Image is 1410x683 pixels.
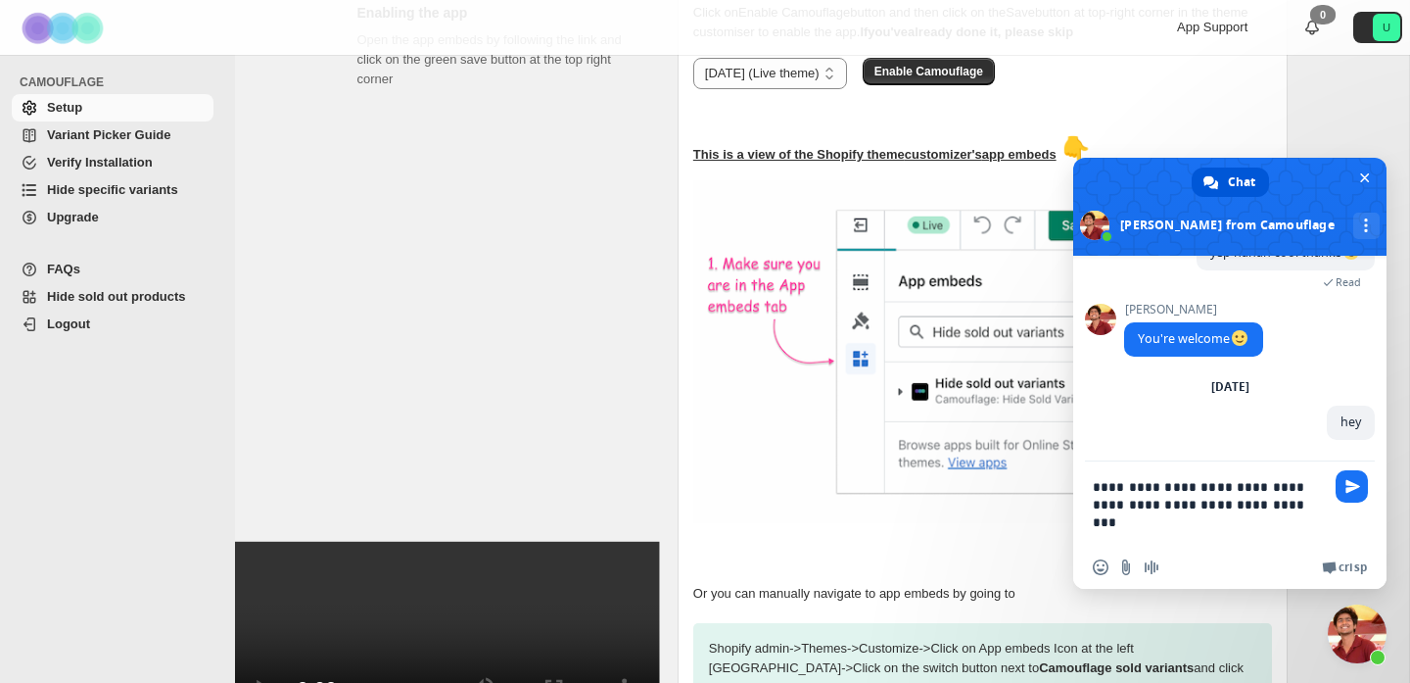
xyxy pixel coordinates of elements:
img: camouflage-enable [693,180,1281,523]
span: Close chat [1354,168,1375,188]
p: Or you can manually navigate to app embeds by going to [693,584,1272,604]
span: Logout [47,317,90,331]
span: hey [1340,414,1361,430]
span: Avatar with initials U [1373,14,1400,41]
span: Insert an emoji [1093,560,1108,575]
a: Verify Installation [12,149,213,176]
span: Crisp [1339,560,1367,575]
span: Send a file [1118,560,1134,575]
img: Camouflage [16,1,114,55]
a: Logout [12,311,213,338]
text: U [1383,22,1390,33]
span: 👇 [1059,135,1091,165]
a: FAQs [12,256,213,283]
span: Variant Picker Guide [47,127,170,142]
span: Setup [47,100,82,115]
a: Enable Camouflage [863,64,995,78]
u: This is a view of the Shopify theme customizer's app embeds [693,147,1057,162]
span: Hide sold out products [47,289,186,304]
a: Chat [1192,168,1269,197]
span: CAMOUFLAGE [20,74,221,90]
div: [DATE] [1211,381,1249,393]
button: Enable Camouflage [863,58,995,85]
a: Upgrade [12,204,213,231]
span: Upgrade [47,210,99,224]
span: Verify Installation [47,155,153,170]
span: Hide specific variants [47,182,178,197]
span: Read [1336,275,1361,289]
strong: Camouflage sold variants [1039,660,1194,675]
button: Avatar with initials U [1353,12,1402,43]
a: Close chat [1328,605,1386,663]
textarea: Compose your message... [1093,462,1328,546]
div: 0 [1310,5,1336,24]
a: 0 [1302,18,1322,37]
span: App Support [1177,20,1247,34]
a: Variant Picker Guide [12,122,213,149]
span: Send [1336,470,1368,503]
span: [PERSON_NAME] [1124,303,1263,317]
a: Hide specific variants [12,176,213,204]
a: Setup [12,94,213,122]
span: You're welcome [1138,330,1249,347]
span: FAQs [47,262,80,276]
a: Hide sold out products [12,283,213,311]
a: Crisp [1322,560,1367,575]
span: Audio message [1144,560,1159,575]
span: Chat [1228,168,1255,197]
span: Enable Camouflage [874,64,983,79]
